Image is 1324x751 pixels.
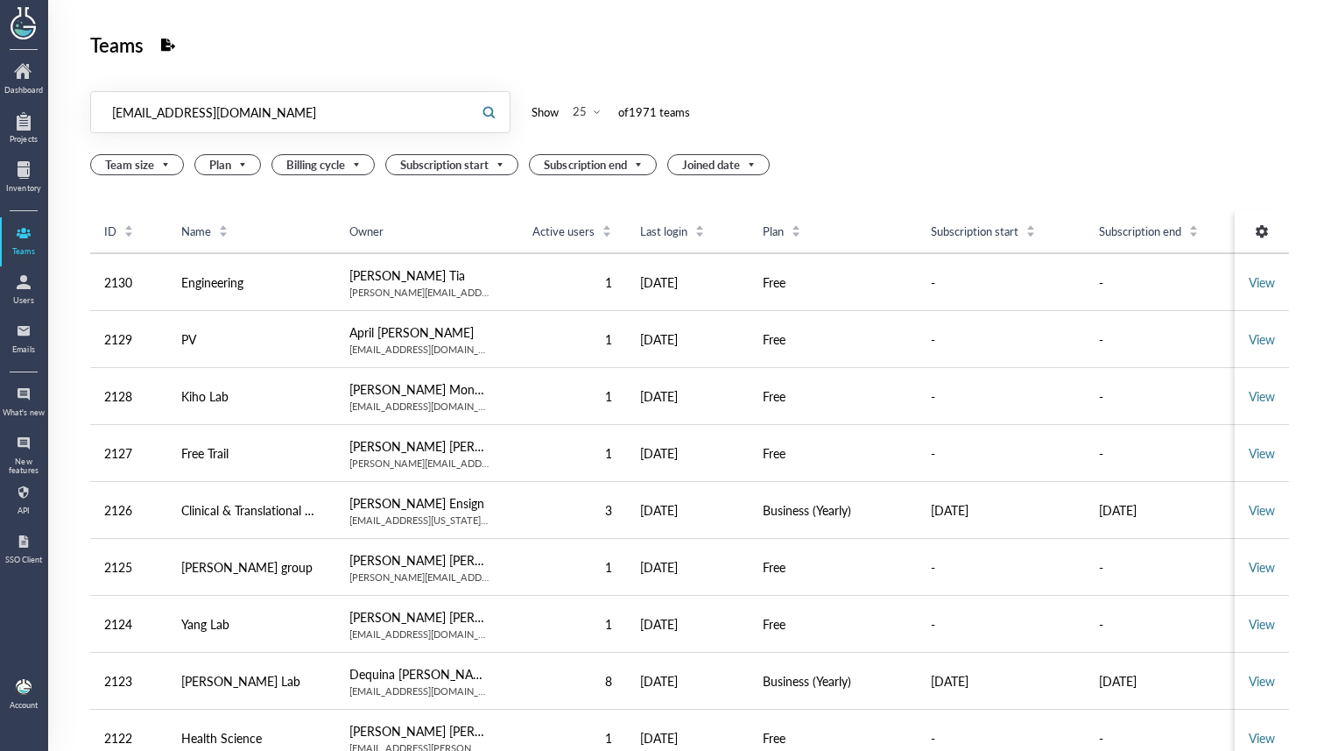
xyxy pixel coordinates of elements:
div: New features [2,457,46,476]
img: b9474ba4-a536-45cc-a50d-c6e2543a7ac2.jpeg [16,679,32,695]
div: [PERSON_NAME] Tia [349,265,489,286]
td: Clinical & Translational Research Unit [167,482,335,539]
span: Owner [349,223,384,239]
a: View [1249,501,1275,519]
td: 8 [504,653,626,710]
td: 2130 [90,253,167,311]
span: Last login [640,223,687,239]
i: icon: caret-down [1189,230,1199,235]
i: icon: caret-up [219,223,229,228]
td: 2124 [90,596,167,653]
div: SSO Client [2,556,46,564]
div: [DATE] [1099,670,1239,691]
div: [DATE] [931,670,1071,691]
div: [PERSON_NAME][EMAIL_ADDRESS][PERSON_NAME][DOMAIN_NAME] [349,457,489,471]
a: SSO Client [2,528,46,573]
div: Sort [791,223,801,238]
td: 2126 [90,482,167,539]
td: - [1085,311,1253,368]
td: - [917,311,1085,368]
td: Free [749,368,917,425]
div: Sort [602,223,612,238]
td: 1 [504,368,626,425]
a: Dashboard [2,58,46,103]
a: View [1249,330,1275,348]
td: 1 [504,311,626,368]
div: [DATE] [640,272,735,293]
td: - [917,425,1085,482]
a: Emails [2,317,46,363]
a: View [1249,444,1275,462]
div: Sort [1188,223,1199,238]
td: - [1085,539,1253,596]
div: Teams [2,247,46,256]
i: icon: caret-up [124,223,134,228]
a: New features [2,429,46,475]
span: Subscription end [1099,223,1181,239]
i: icon: caret-down [219,230,229,235]
div: [EMAIL_ADDRESS][US_STATE][DOMAIN_NAME] [349,514,489,528]
td: 2123 [90,653,167,710]
td: 1 [504,596,626,653]
div: Emails [2,345,46,354]
td: 3 [504,482,626,539]
td: Free Trail [167,425,335,482]
td: Business (Yearly) [749,653,917,710]
span: Name [181,223,211,239]
div: [PERSON_NAME] [PERSON_NAME] [349,606,489,627]
div: Teams [90,28,144,61]
td: 2128 [90,368,167,425]
div: [DATE] [640,443,735,464]
div: 25 [573,103,587,119]
div: [PERSON_NAME] Monarch [349,379,489,400]
div: [DATE] [640,386,735,407]
div: [PERSON_NAME] [PERSON_NAME] [349,436,489,457]
div: Account [10,701,38,710]
span: Billing cycle [286,155,363,174]
td: Business (Yearly) [749,482,917,539]
div: Projects [2,135,46,144]
a: Projects [2,107,46,152]
td: Connelley group [167,539,335,596]
td: - [917,539,1085,596]
i: icon: caret-up [695,223,705,228]
td: 2127 [90,425,167,482]
td: 1 [504,253,626,311]
td: Kiho Lab [167,368,335,425]
i: icon: caret-down [124,230,134,235]
span: Subscription end [544,155,644,174]
td: Engineering [167,253,335,311]
td: PV [167,311,335,368]
span: Team size [105,155,173,174]
div: Inventory [2,184,46,193]
a: View [1249,672,1275,690]
i: icon: caret-up [1026,223,1036,228]
td: Nicholas Lab [167,653,335,710]
span: Plan [209,155,250,174]
td: Free [749,311,917,368]
span: Joined date [682,155,758,174]
div: Sort [1025,223,1036,238]
a: View [1249,273,1275,291]
span: Active users [532,223,595,239]
span: Plan [763,223,784,239]
td: 1 [504,425,626,482]
div: [EMAIL_ADDRESS][DOMAIN_NAME] [349,627,489,641]
div: [DATE] [931,499,1071,521]
div: [PERSON_NAME] [PERSON_NAME] [349,720,489,741]
a: Teams [2,219,46,265]
td: - [1085,368,1253,425]
td: Free [749,596,917,653]
div: [DATE] [640,329,735,350]
span: Subscription start [400,155,507,174]
td: 1 [504,539,626,596]
div: Sort [123,223,134,238]
div: [EMAIL_ADDRESS][DOMAIN_NAME] [349,400,489,414]
i: icon: caret-up [1189,223,1199,228]
img: genemod logo [3,1,45,42]
div: [DATE] [640,556,735,577]
div: [DATE] [640,499,735,521]
td: - [917,596,1085,653]
a: What's new [2,380,46,426]
div: API [2,507,46,515]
